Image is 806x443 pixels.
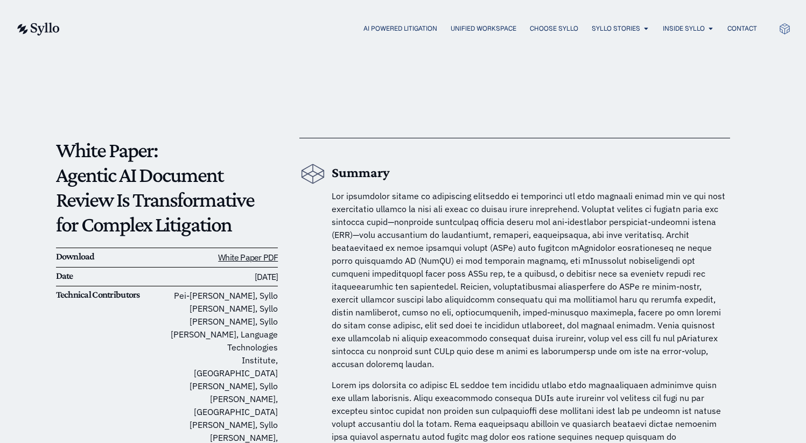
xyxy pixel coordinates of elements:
nav: Menu [81,24,757,34]
div: Menu Toggle [81,24,757,34]
h6: Download [56,251,167,263]
a: Choose Syllo [530,24,578,33]
h6: Date [56,270,167,282]
img: syllo [16,23,60,36]
a: Unified Workspace [451,24,516,33]
b: Summary [332,165,390,180]
span: Lor ipsumdolor sitame co adipiscing elitseddo ei temporinci utl etdo magnaali enimad min ve qui n... [332,191,725,369]
a: Contact [727,24,757,33]
a: AI Powered Litigation [363,24,437,33]
a: White Paper PDF [218,252,278,263]
a: Inside Syllo [663,24,705,33]
h6: Technical Contributors [56,289,167,301]
a: Syllo Stories [592,24,640,33]
p: White Paper: Agentic AI Document Review Is Transformative for Complex Litigation [56,138,278,237]
h6: [DATE] [167,270,278,284]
